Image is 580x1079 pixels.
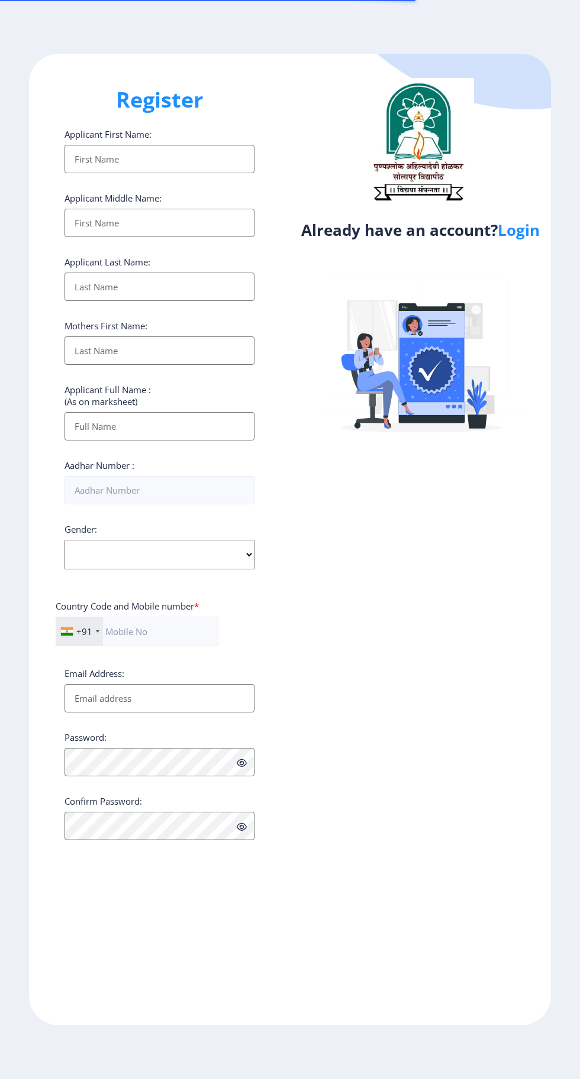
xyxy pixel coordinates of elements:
[65,731,107,743] label: Password:
[65,145,254,173] input: First Name
[65,128,152,140] label: Applicant First Name:
[498,219,540,241] a: Login
[65,523,97,535] label: Gender:
[65,336,254,365] input: Last Name
[65,684,254,712] input: Email address
[65,209,254,237] input: First Name
[65,459,134,471] label: Aadhar Number :
[65,273,254,301] input: Last Name
[362,78,474,205] img: logo
[65,320,147,332] label: Mothers First Name:
[65,476,254,504] input: Aadhar Number
[65,384,151,407] label: Applicant Full Name : (As on marksheet)
[65,668,124,679] label: Email Address:
[56,617,218,646] input: Mobile No
[317,255,524,462] img: Verified-rafiki.svg
[65,86,254,114] h1: Register
[65,256,150,268] label: Applicant Last Name:
[65,412,254,440] input: Full Name
[56,617,103,646] div: India (भारत): +91
[299,221,542,239] h4: Already have an account?
[76,626,92,637] div: +91
[65,795,142,807] label: Confirm Password:
[56,600,199,612] label: Country Code and Mobile number
[65,192,162,204] label: Applicant Middle Name:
